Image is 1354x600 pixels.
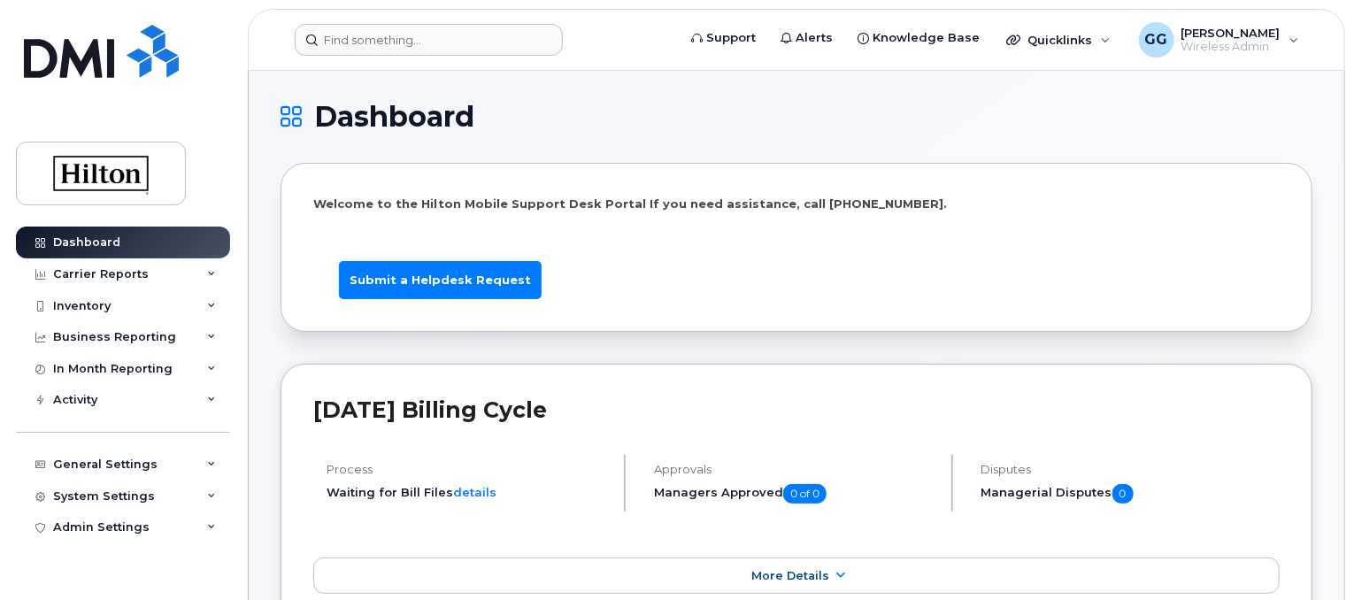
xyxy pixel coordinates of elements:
[1277,523,1341,587] iframe: Messenger Launcher
[327,484,609,501] li: Waiting for Bill Files
[313,396,1280,423] h2: [DATE] Billing Cycle
[453,485,496,499] a: details
[339,261,542,299] a: Submit a Helpdesk Request
[751,569,829,582] span: More Details
[654,463,936,476] h4: Approvals
[1112,484,1134,504] span: 0
[314,104,474,130] span: Dashboard
[783,484,827,504] span: 0 of 0
[327,463,609,476] h4: Process
[981,463,1280,476] h4: Disputes
[654,484,936,504] h5: Managers Approved
[313,196,1280,212] p: Welcome to the Hilton Mobile Support Desk Portal If you need assistance, call [PHONE_NUMBER].
[981,484,1280,504] h5: Managerial Disputes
